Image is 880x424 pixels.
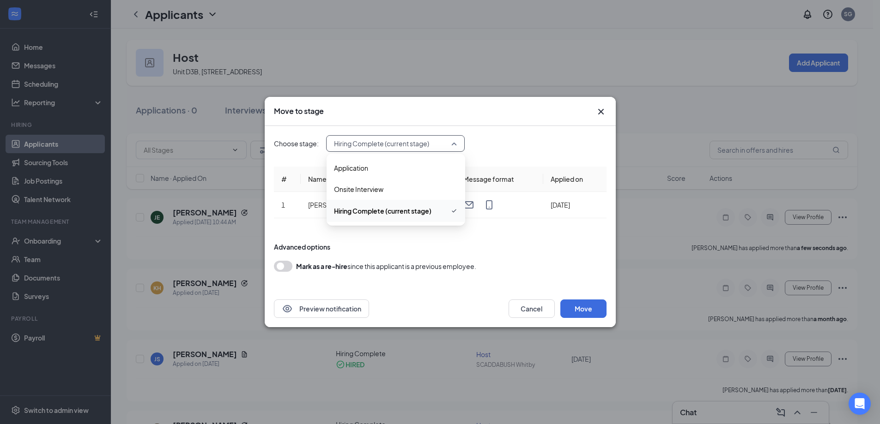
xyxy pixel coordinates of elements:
svg: Eye [282,303,293,314]
th: # [274,167,301,192]
td: [PERSON_NAME] [301,192,391,218]
span: Hiring Complete (current stage) [334,137,429,150]
span: Onsite Interview [334,184,383,194]
button: Close [595,106,607,117]
span: 1 [281,201,285,209]
svg: Cross [595,106,607,117]
button: Move [560,299,607,318]
span: Hiring Complete (current stage) [334,206,431,216]
svg: MobileSms [484,199,495,210]
button: Cancel [509,299,555,318]
div: Open Intercom Messenger [849,393,871,415]
b: Mark as a re-hire [296,262,347,270]
svg: Email [463,199,474,210]
th: Applied on [543,167,606,192]
span: Application [334,163,368,173]
td: [DATE] [543,192,606,218]
span: Choose stage: [274,138,319,149]
svg: Checkmark [450,205,458,216]
div: Advanced options [274,242,607,251]
button: EyePreview notification [274,299,369,318]
h3: Move to stage [274,106,324,116]
th: Message format [456,167,544,192]
th: Name [301,167,391,192]
div: since this applicant is a previous employee. [296,261,476,272]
